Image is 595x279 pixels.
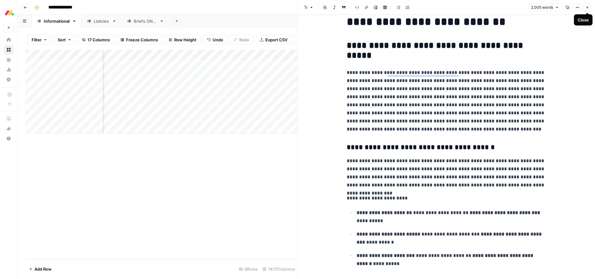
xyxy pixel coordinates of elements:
div: What's new? [4,124,13,133]
div: Briefs ONLY [134,18,157,24]
span: Sort [58,37,66,43]
div: 14/17 Columns [260,264,298,274]
span: 17 Columns [88,37,110,43]
span: Add Row [34,266,52,272]
button: Redo [230,35,253,45]
div: Listicles [94,18,110,24]
button: 2,005 words [528,3,561,11]
button: Freeze Columns [116,35,162,45]
button: What's new? [4,124,14,134]
a: Briefs ONLY [122,15,169,27]
a: Settings [4,75,14,85]
button: Add Row [25,264,55,274]
button: Filter [28,35,51,45]
a: Your Data [4,55,14,65]
div: 6 Rows [237,264,260,274]
span: Freeze Columns [126,37,158,43]
button: 17 Columns [78,35,114,45]
a: Usage [4,65,14,75]
button: Help + Support [4,134,14,144]
div: Informational [44,18,70,24]
a: Informational [32,15,82,27]
span: Row Height [174,37,196,43]
span: Export CSV [265,37,287,43]
span: Redo [239,37,249,43]
span: Filter [32,37,42,43]
span: Undo [213,37,223,43]
span: 2,005 words [531,5,553,10]
img: Monday.com Logo [4,7,15,18]
button: Export CSV [256,35,291,45]
div: Close [578,17,589,23]
a: Home [4,35,14,45]
a: AirOps Academy [4,114,14,124]
button: Sort [54,35,75,45]
a: Browse [4,45,14,55]
a: Listicles [82,15,122,27]
button: Workspace: Monday.com [4,5,14,21]
button: Row Height [165,35,201,45]
button: Undo [203,35,227,45]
